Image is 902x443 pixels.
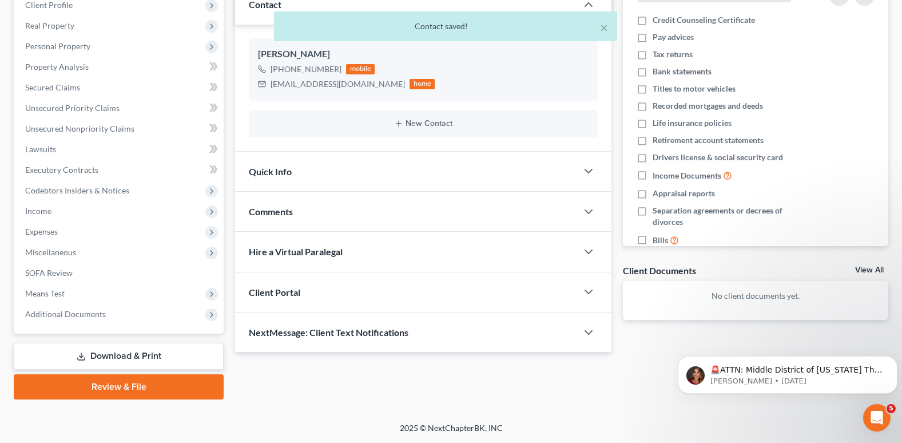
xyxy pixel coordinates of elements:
[25,268,73,278] span: SOFA Review
[25,206,51,216] span: Income
[623,264,696,276] div: Client Documents
[653,66,712,77] span: Bank statements
[14,374,224,400] a: Review & File
[25,103,120,113] span: Unsecured Priority Claims
[410,79,435,89] div: home
[271,78,405,90] div: [EMAIL_ADDRESS][DOMAIN_NAME]
[25,227,58,236] span: Expenses
[653,152,783,163] span: Drivers license & social security card
[249,166,292,177] span: Quick Info
[25,41,90,51] span: Personal Property
[249,246,343,257] span: Hire a Virtual Paralegal
[14,343,224,370] a: Download & Print
[25,288,65,298] span: Means Test
[283,21,608,32] div: Contact saved!
[887,404,896,413] span: 5
[653,205,812,228] span: Separation agreements or decrees of divorces
[271,64,341,75] div: [PHONE_NUMBER]
[25,124,134,133] span: Unsecured Nonpriority Claims
[25,165,98,175] span: Executory Contracts
[16,57,224,77] a: Property Analysis
[16,98,224,118] a: Unsecured Priority Claims
[632,290,879,302] p: No client documents yet.
[855,266,884,274] a: View All
[25,185,129,195] span: Codebtors Insiders & Notices
[25,144,56,154] span: Lawsuits
[653,100,763,112] span: Recorded mortgages and deeds
[25,247,76,257] span: Miscellaneous
[16,160,224,180] a: Executory Contracts
[863,404,891,432] iframe: Intercom live chat
[673,332,902,412] iframe: Intercom notifications message
[258,48,589,61] div: [PERSON_NAME]
[653,235,668,246] span: Bills
[16,263,224,283] a: SOFA Review
[16,77,224,98] a: Secured Claims
[249,287,300,298] span: Client Portal
[258,119,589,128] button: New Contact
[653,49,693,60] span: Tax returns
[653,170,721,181] span: Income Documents
[249,327,408,338] span: NextMessage: Client Text Notifications
[653,188,715,199] span: Appraisal reports
[16,139,224,160] a: Lawsuits
[16,118,224,139] a: Unsecured Nonpriority Claims
[25,309,106,319] span: Additional Documents
[653,117,732,129] span: Life insurance policies
[600,21,608,34] button: ×
[25,62,89,72] span: Property Analysis
[25,82,80,92] span: Secured Claims
[249,206,293,217] span: Comments
[653,83,736,94] span: Titles to motor vehicles
[346,64,375,74] div: mobile
[125,422,777,443] div: 2025 © NextChapterBK, INC
[653,135,764,146] span: Retirement account statements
